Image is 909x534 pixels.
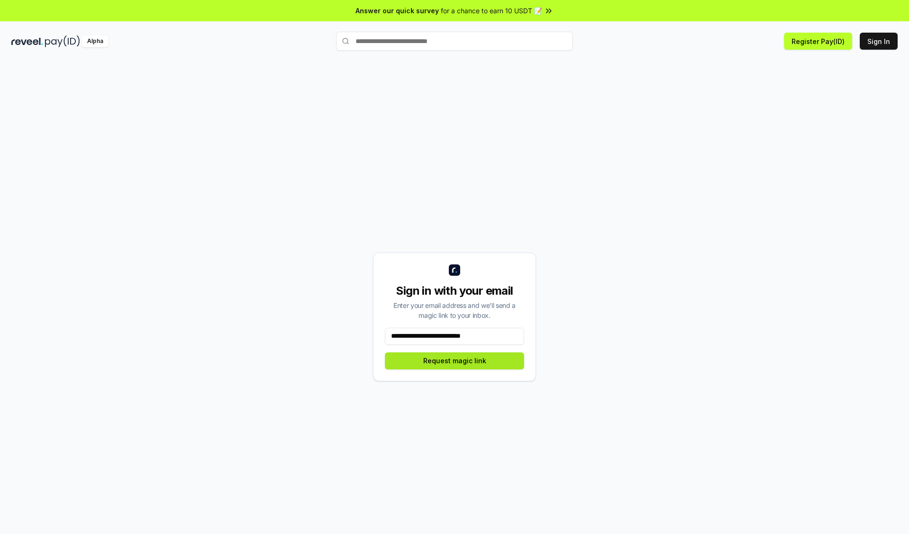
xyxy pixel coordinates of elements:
div: Enter your email address and we’ll send a magic link to your inbox. [385,300,524,320]
div: Alpha [82,35,108,47]
button: Sign In [860,33,898,50]
span: for a chance to earn 10 USDT 📝 [441,6,542,16]
div: Sign in with your email [385,283,524,298]
img: pay_id [45,35,80,47]
button: Request magic link [385,352,524,369]
img: reveel_dark [11,35,43,47]
button: Register Pay(ID) [784,33,852,50]
img: logo_small [449,264,460,276]
span: Answer our quick survey [356,6,439,16]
